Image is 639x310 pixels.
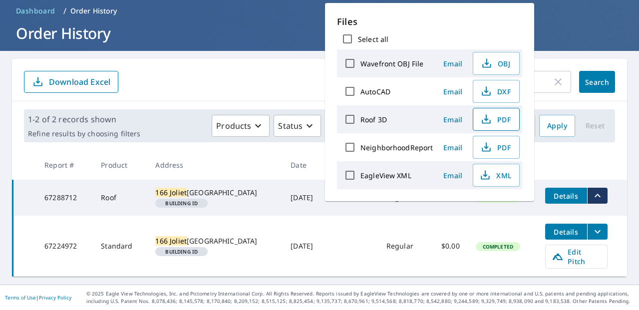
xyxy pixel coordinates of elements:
h1: Order History [12,23,627,43]
label: NeighborhoodReport [360,143,433,152]
button: filesDropdownBtn-67288712 [587,188,608,204]
td: Roof [93,180,147,216]
p: Order History [70,6,117,16]
mark: 166 Joliet [155,236,187,246]
button: Email [437,140,469,155]
button: Email [437,168,469,183]
th: Date [283,150,326,180]
button: Email [437,84,469,99]
span: Details [551,191,581,201]
button: DXF [473,80,520,103]
span: OBJ [479,57,511,69]
th: Address [147,150,283,180]
span: XML [479,169,511,181]
p: Status [278,120,303,132]
div: [GEOGRAPHIC_DATA] [155,188,275,198]
span: Email [441,115,465,124]
button: detailsBtn-67288712 [545,188,587,204]
a: Edit Pitch [545,245,608,269]
button: Apply [539,115,575,137]
th: Report # [36,150,93,180]
label: Wavefront OBJ File [360,59,423,68]
td: 67288712 [36,180,93,216]
button: Download Excel [24,71,118,93]
p: Download Excel [49,76,110,87]
a: Terms of Use [5,294,36,301]
p: 1-2 of 2 records shown [28,113,140,125]
td: [DATE] [283,180,326,216]
td: 67224972 [36,216,93,277]
span: Edit Pitch [552,247,601,266]
em: Building ID [165,201,198,206]
mark: 166 Joliet [155,188,187,197]
span: Dashboard [16,6,55,16]
button: PDF [473,136,520,159]
span: Search [587,77,607,87]
p: Files [337,15,522,28]
button: PDF [473,108,520,131]
button: Products [212,115,270,137]
p: Products [216,120,251,132]
p: Refine results by choosing filters [28,129,140,138]
a: Privacy Policy [39,294,71,301]
a: Dashboard [12,3,59,19]
span: Email [441,143,465,152]
td: Regular [378,216,428,277]
label: Select all [358,34,388,44]
div: [GEOGRAPHIC_DATA] [155,236,275,246]
td: [DATE] [283,216,326,277]
button: detailsBtn-67224972 [545,224,587,240]
label: AutoCAD [360,87,390,96]
button: OBJ [473,52,520,75]
span: Email [441,59,465,68]
button: Status [274,115,321,137]
span: Details [551,227,581,237]
span: Apply [547,120,567,132]
button: XML [473,164,520,187]
span: PDF [479,141,511,153]
span: DXF [479,85,511,97]
nav: breadcrumb [12,3,627,19]
label: Roof 3D [360,115,387,124]
button: Search [579,71,615,93]
td: $0.00 [428,216,468,277]
button: filesDropdownBtn-67224972 [587,224,608,240]
span: Email [441,87,465,96]
th: Product [93,150,147,180]
p: | [5,295,71,301]
td: Standard [93,216,147,277]
button: Email [437,56,469,71]
span: Completed [477,243,519,250]
span: PDF [479,113,511,125]
li: / [63,5,66,17]
label: EagleView XML [360,171,411,180]
span: Email [441,171,465,180]
p: © 2025 Eagle View Technologies, Inc. and Pictometry International Corp. All Rights Reserved. Repo... [86,290,634,305]
button: Email [437,112,469,127]
em: Building ID [165,249,198,254]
